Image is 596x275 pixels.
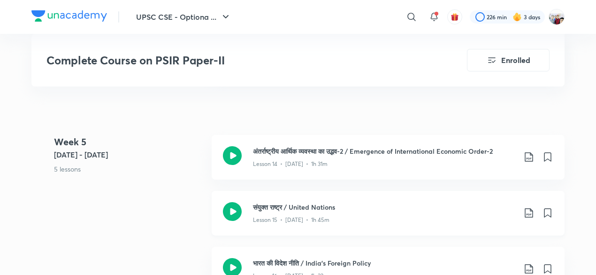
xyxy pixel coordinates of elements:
[31,10,107,22] img: Company Logo
[253,258,516,268] h3: भारत की विदेश नीति / India's Foreign Policy
[451,13,459,21] img: avatar
[253,146,516,156] h3: अंतर्राष्ट्रीय आर्थिक व्यवस्था का उद्भव-2 / Emergence of International Economic Order-2
[130,8,237,26] button: UPSC CSE - Optiona ...
[549,9,565,25] img: km swarthi
[512,12,522,22] img: streak
[212,135,565,191] a: अंतर्राष्ट्रीय आर्थिक व्यवस्था का उद्भव-2 / Emergence of International Economic Order-2Lesson 14 ...
[253,202,516,212] h3: संयुक्त राष्ट्र / United Nations
[31,10,107,24] a: Company Logo
[46,54,414,67] h3: Complete Course on PSIR Paper-II
[447,9,462,24] button: avatar
[54,135,204,149] h4: Week 5
[54,149,204,160] h5: [DATE] - [DATE]
[54,164,204,174] p: 5 lessons
[253,216,329,224] p: Lesson 15 • [DATE] • 1h 45m
[253,160,328,168] p: Lesson 14 • [DATE] • 1h 31m
[467,49,550,71] button: Enrolled
[212,191,565,247] a: संयुक्त राष्ट्र / United NationsLesson 15 • [DATE] • 1h 45m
